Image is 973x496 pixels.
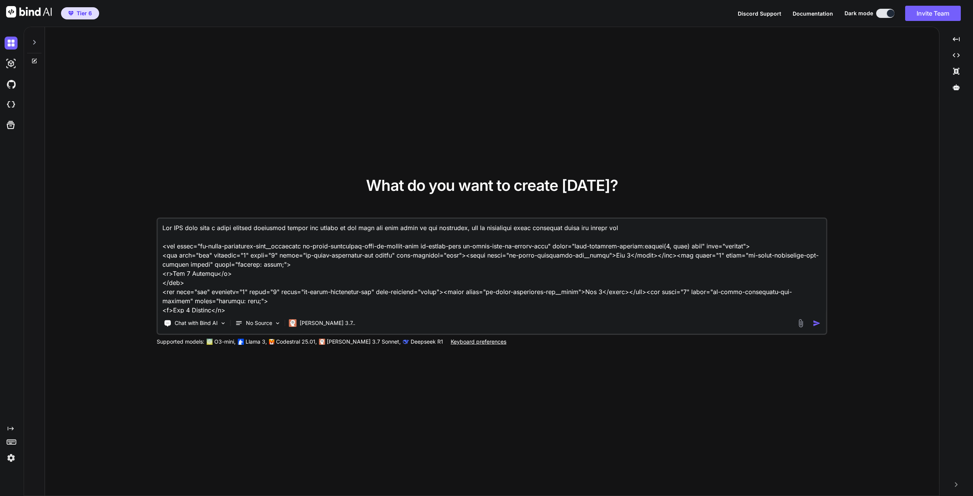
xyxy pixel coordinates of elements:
[403,339,409,345] img: claude
[158,219,826,313] textarea: Lor IPS dolo sita c adipi elitsed doeiusmod tempor inc utlabo et dol magn ali enim admin ve qui n...
[289,319,297,327] img: Claude 3.7 Sonnet (Anthropic)
[157,338,204,346] p: Supported models:
[738,10,781,17] span: Discord Support
[269,339,275,344] img: Mistral-AI
[220,320,226,326] img: Pick Tools
[793,10,833,17] span: Documentation
[238,339,244,345] img: Llama2
[61,7,99,19] button: premiumTier 6
[77,10,92,17] span: Tier 6
[366,176,618,195] span: What do you want to create [DATE]?
[411,338,443,346] p: Deepseek R1
[5,451,18,464] img: settings
[68,11,74,16] img: premium
[845,10,873,17] span: Dark mode
[5,78,18,91] img: githubDark
[5,98,18,111] img: cloudideIcon
[5,57,18,70] img: darkAi-studio
[327,338,401,346] p: [PERSON_NAME] 3.7 Sonnet,
[738,10,781,18] button: Discord Support
[175,319,218,327] p: Chat with Bind AI
[246,338,267,346] p: Llama 3,
[207,339,213,345] img: GPT-4
[905,6,961,21] button: Invite Team
[300,319,355,327] p: [PERSON_NAME] 3.7..
[5,37,18,50] img: darkChat
[813,319,821,327] img: icon
[451,338,506,346] p: Keyboard preferences
[793,10,833,18] button: Documentation
[6,6,52,18] img: Bind AI
[796,319,805,328] img: attachment
[246,319,272,327] p: No Source
[276,338,317,346] p: Codestral 25.01,
[319,339,325,345] img: claude
[214,338,236,346] p: O3-mini,
[275,320,281,326] img: Pick Models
